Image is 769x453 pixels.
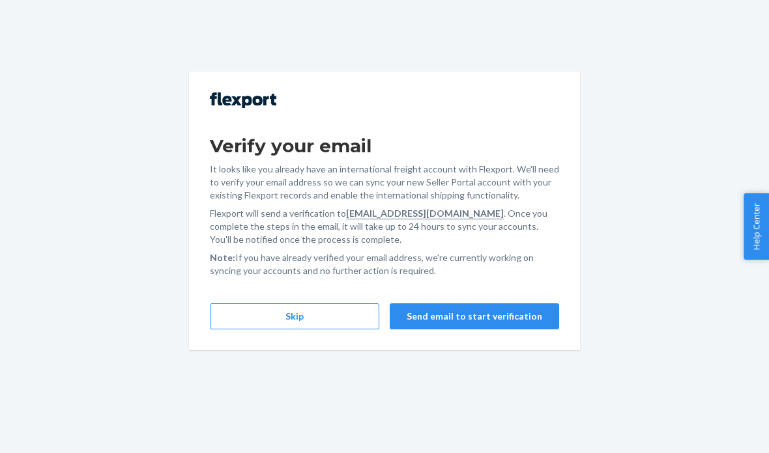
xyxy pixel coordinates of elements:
strong: Note: [210,252,235,263]
p: It looks like you already have an international freight account with Flexport. We'll need to veri... [210,163,559,202]
img: Flexport logo [210,92,276,108]
button: Help Center [744,193,769,260]
p: Flexport will send a verification to . Once you complete the steps in the email, it will take up ... [210,207,559,246]
button: Skip [210,303,379,329]
h1: Verify your email [210,134,559,158]
p: If you have already verified your email address, we're currently working on syncing your accounts... [210,251,559,277]
button: Send email to start verification [390,303,559,329]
